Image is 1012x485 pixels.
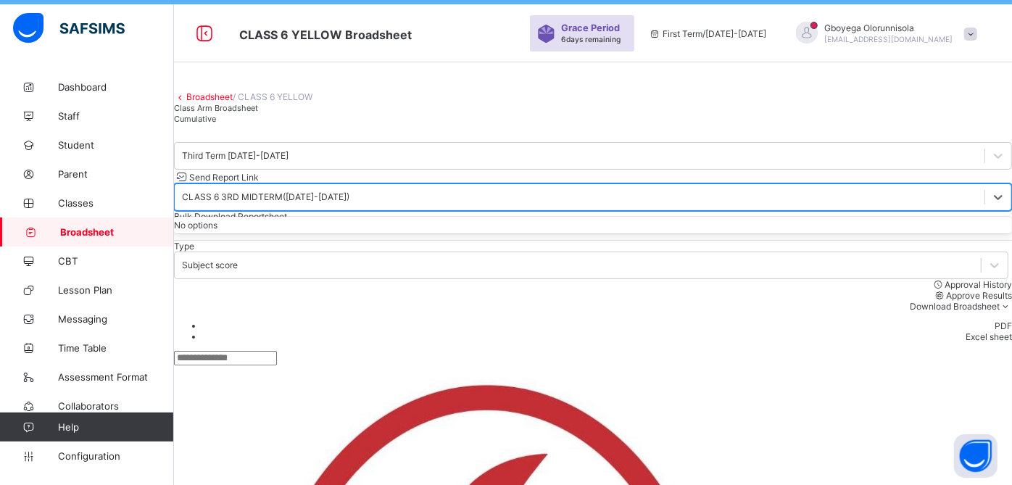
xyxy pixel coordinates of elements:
span: Broadsheet [60,226,174,238]
div: Subject score [182,260,238,271]
div: GboyegaOlorunnisola [781,22,984,46]
span: Approve Results [946,290,1012,301]
span: Configuration [58,450,173,462]
span: Collaborators [58,400,174,412]
span: Lesson Plan [58,284,174,296]
span: Cumulative [174,114,216,124]
div: Third Term [DATE]-[DATE] [182,151,289,162]
span: Student [58,139,174,151]
span: Download Broadsheet [910,301,1000,312]
span: Parent [58,168,174,180]
span: 6 days remaining [561,35,621,43]
span: Staff [58,110,174,122]
span: Assessment Format [58,371,174,383]
button: Open asap [954,434,998,478]
span: Class Arm Broadsheet [239,28,412,42]
span: Help [58,421,173,433]
span: Time Table [58,342,174,354]
span: Messaging [58,313,174,325]
img: safsims [13,13,125,43]
span: session/term information [649,28,767,39]
span: Grace Period [561,22,620,33]
span: Send Report Link [189,172,259,183]
li: dropdown-list-item-text-1 [203,331,1012,342]
span: Approval History [945,279,1012,290]
li: dropdown-list-item-text-0 [203,320,1012,331]
span: Type [174,241,194,252]
span: CBT [58,255,174,267]
span: / CLASS 6 YELLOW [233,91,312,102]
span: Class Arm Broadsheet [174,103,258,113]
span: Dashboard [58,81,174,93]
img: sticker-purple.71386a28dfed39d6af7621340158ba97.svg [537,25,555,43]
div: No options [174,220,1012,231]
div: CLASS 6 3RD MIDTERM([DATE]-[DATE]) [182,192,349,203]
span: Classes [58,197,174,209]
span: Bulk Download Reportsheet [174,211,287,222]
span: [EMAIL_ADDRESS][DOMAIN_NAME] [825,35,953,43]
span: Gboyega Olorunnisola [825,22,953,33]
a: Broadsheet [186,91,233,102]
